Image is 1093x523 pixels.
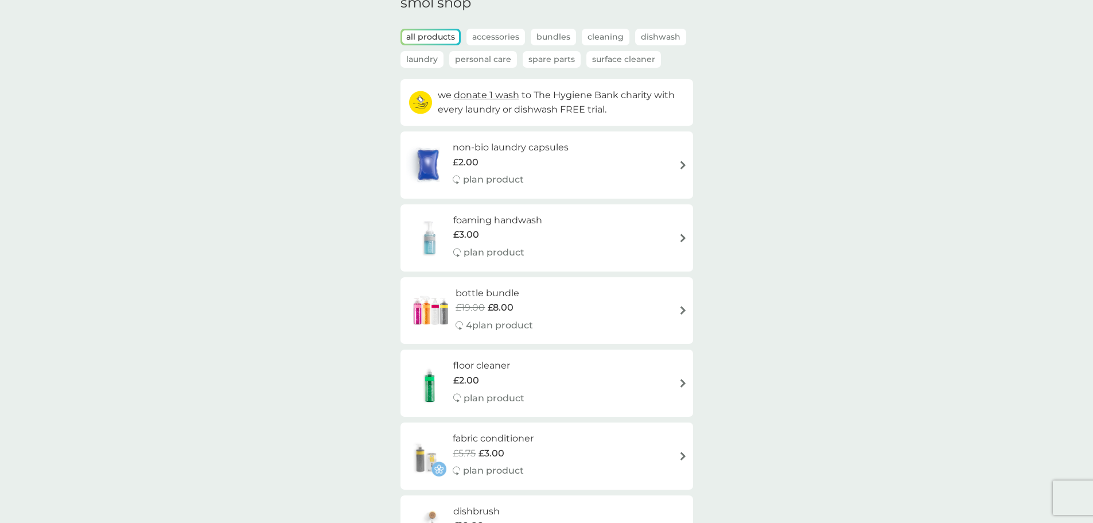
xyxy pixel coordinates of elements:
[466,318,533,333] p: 4 plan product
[406,436,446,476] img: fabric conditioner
[406,290,456,331] img: bottle bundle
[635,29,686,45] button: Dishwash
[464,391,524,406] p: plan product
[456,286,533,301] h6: bottle bundle
[679,234,687,242] img: arrow right
[523,51,581,68] button: Spare Parts
[464,245,524,260] p: plan product
[488,300,514,315] span: £8.00
[453,373,479,388] span: £2.00
[402,30,459,44] button: all products
[582,29,629,45] button: Cleaning
[679,161,687,169] img: arrow right
[531,29,576,45] button: Bundles
[454,90,519,100] span: donate 1 wash
[438,88,684,117] p: we to The Hygiene Bank charity with every laundry or dishwash FREE trial.
[453,504,524,519] h6: dishbrush
[453,358,524,373] h6: floor cleaner
[453,155,479,170] span: £2.00
[453,431,534,446] h6: fabric conditioner
[479,446,504,461] span: £3.00
[406,363,453,404] img: floor cleaner
[463,463,524,478] p: plan product
[453,213,542,228] h6: foaming handwash
[406,218,453,258] img: foaming handwash
[453,140,569,155] h6: non-bio laundry capsules
[679,306,687,315] img: arrow right
[453,227,479,242] span: £3.00
[406,145,450,185] img: non-bio laundry capsules
[466,29,525,45] button: Accessories
[456,300,485,315] span: £19.00
[679,452,687,460] img: arrow right
[449,51,517,68] button: Personal Care
[453,446,476,461] span: £5.75
[400,51,444,68] button: Laundry
[463,172,524,187] p: plan product
[679,379,687,388] img: arrow right
[586,51,661,68] button: Surface Cleaner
